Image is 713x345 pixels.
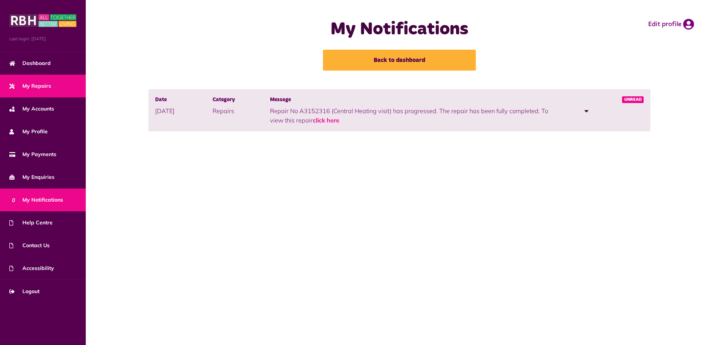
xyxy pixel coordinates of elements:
[9,105,54,113] span: My Accounts
[270,106,557,125] p: Repair No A3152316 (Central Heating visit) has progressed. The repair has been fully completed. T...
[155,96,213,104] span: Date
[155,106,213,115] p: [DATE]
[9,287,40,295] span: Logout
[648,19,694,30] a: Edit profile
[250,19,549,40] h1: My Notifications
[9,35,76,42] span: Last login: [DATE]
[9,82,51,90] span: My Repairs
[9,150,56,158] span: My Payments
[323,50,476,71] a: Back to dashboard
[9,13,76,28] img: MyRBH
[9,196,63,204] span: My Notifications
[9,128,48,136] span: My Profile
[9,173,54,181] span: My Enquiries
[9,219,53,227] span: Help Centre
[313,116,339,124] a: click here
[9,264,54,272] span: Accessibility
[9,196,18,204] span: 0
[9,59,51,67] span: Dashboard
[213,106,270,115] p: Repairs
[213,96,270,104] span: Category
[270,96,557,104] span: Message
[9,242,50,249] span: Contact Us
[622,96,644,103] span: Unread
